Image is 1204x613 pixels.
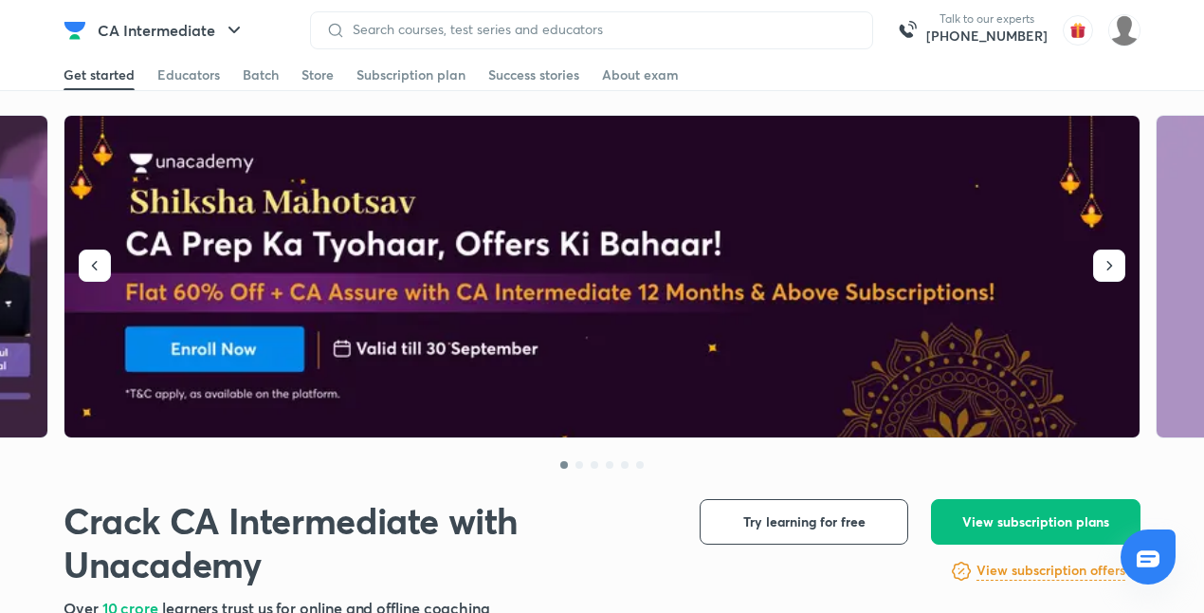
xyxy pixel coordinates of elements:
[962,512,1109,531] span: View subscription plans
[243,60,279,90] a: Batch
[356,65,465,84] div: Subscription plan
[345,22,857,37] input: Search courses, test series and educators
[976,560,1125,583] a: View subscription offers
[1063,15,1093,46] img: avatar
[602,60,679,90] a: About exam
[64,65,135,84] div: Get started
[301,60,334,90] a: Store
[602,65,679,84] div: About exam
[86,11,257,49] button: CA Intermediate
[488,60,579,90] a: Success stories
[926,27,1048,46] a: [PHONE_NUMBER]
[64,499,669,585] h1: Crack CA Intermediate with Unacademy
[888,11,926,49] img: call-us
[64,19,86,42] img: Company Logo
[301,65,334,84] div: Store
[157,65,220,84] div: Educators
[700,499,908,545] button: Try learning for free
[356,60,465,90] a: Subscription plan
[976,561,1125,581] h6: View subscription offers
[488,65,579,84] div: Success stories
[157,60,220,90] a: Educators
[1108,14,1140,46] img: Drashti Patel
[743,512,866,531] span: Try learning for free
[243,65,279,84] div: Batch
[64,60,135,90] a: Get started
[931,499,1140,545] button: View subscription plans
[926,11,1048,27] p: Talk to our experts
